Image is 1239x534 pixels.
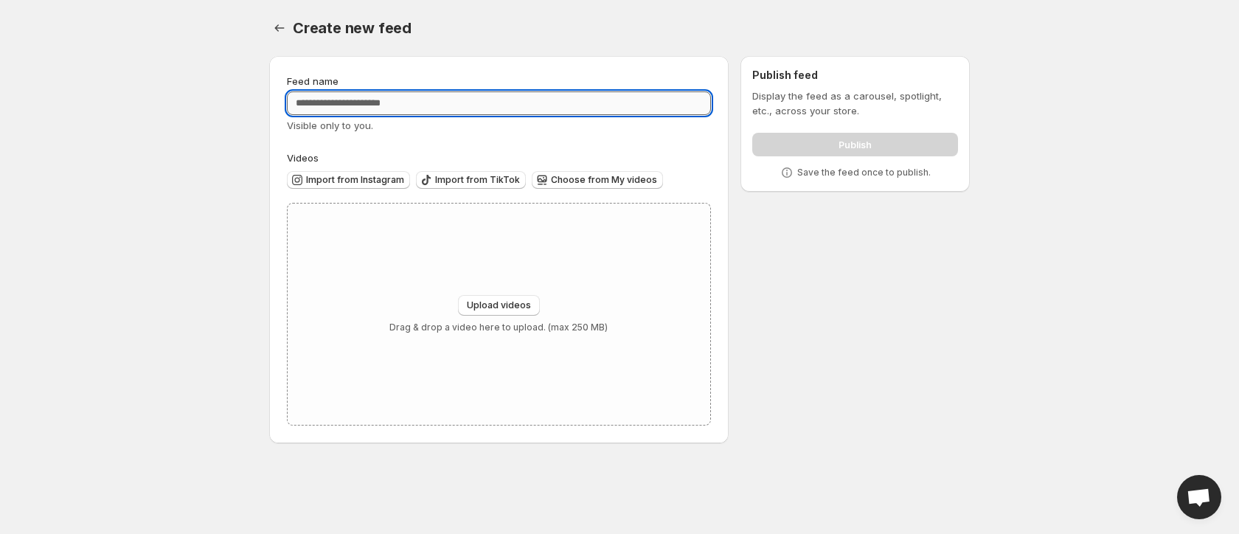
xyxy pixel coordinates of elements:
[1177,475,1221,519] div: Open chat
[532,171,663,189] button: Choose from My videos
[797,167,931,178] p: Save the feed once to publish.
[293,19,412,37] span: Create new feed
[287,152,319,164] span: Videos
[752,89,958,118] p: Display the feed as a carousel, spotlight, etc., across your store.
[752,68,958,83] h2: Publish feed
[416,171,526,189] button: Import from TikTok
[435,174,520,186] span: Import from TikTok
[306,174,404,186] span: Import from Instagram
[458,295,540,316] button: Upload videos
[551,174,657,186] span: Choose from My videos
[287,119,373,131] span: Visible only to you.
[389,322,608,333] p: Drag & drop a video here to upload. (max 250 MB)
[287,75,339,87] span: Feed name
[467,299,531,311] span: Upload videos
[269,18,290,38] button: Settings
[287,171,410,189] button: Import from Instagram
